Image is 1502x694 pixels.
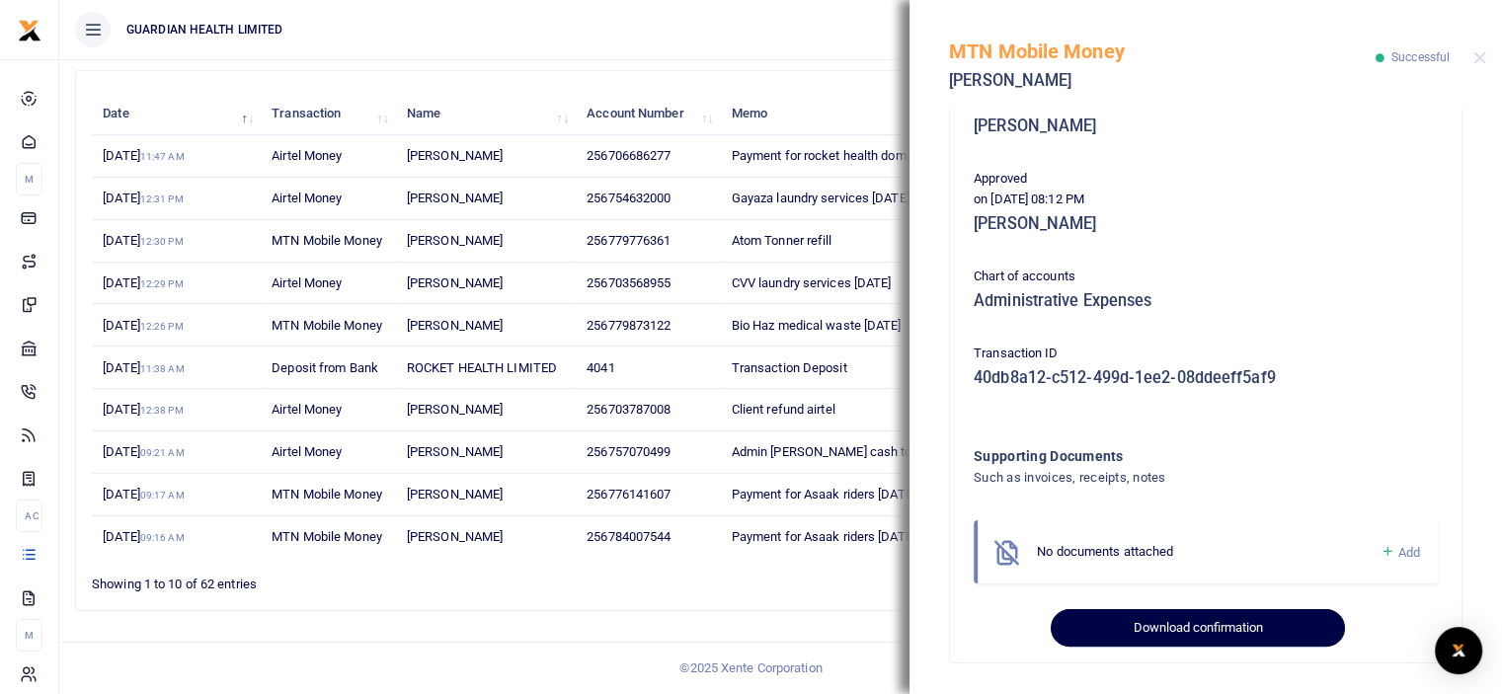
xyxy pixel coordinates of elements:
p: Transaction ID [974,344,1438,364]
span: [DATE] [103,318,183,333]
button: Download confirmation [1051,609,1344,647]
span: MTN Mobile Money [272,529,382,544]
h5: [PERSON_NAME] [949,71,1376,91]
p: Chart of accounts [974,267,1438,287]
span: Atom Tonner refill [732,233,832,248]
li: Ac [16,500,42,532]
p: Approved [974,169,1438,190]
span: [DATE] [103,360,184,375]
span: [PERSON_NAME] [407,487,503,501]
h5: [PERSON_NAME] [974,116,1438,136]
span: [PERSON_NAME] [407,191,503,205]
th: Transaction: activate to sort column ascending [261,93,396,135]
small: 12:29 PM [140,278,184,289]
span: 256706686277 [587,148,671,163]
span: 4041 [587,360,614,375]
span: [PERSON_NAME] [407,275,503,290]
span: Airtel Money [272,402,342,417]
span: MTN Mobile Money [272,318,382,333]
span: No documents attached [1037,544,1173,559]
small: 09:17 AM [140,490,185,501]
span: MTN Mobile Money [272,233,382,248]
span: Client refund airtel [732,402,835,417]
span: [PERSON_NAME] [407,148,503,163]
span: Gayaza laundry services [DATE] [732,191,909,205]
span: [PERSON_NAME] [407,402,503,417]
span: Transaction Deposit [732,360,847,375]
h5: [PERSON_NAME] [974,214,1438,234]
span: Airtel Money [272,148,342,163]
span: Deposit from Bank [272,360,378,375]
span: [PERSON_NAME] [407,444,503,459]
span: Payment for rocket health domain [732,148,923,163]
li: M [16,619,42,652]
small: 12:26 PM [140,321,184,332]
span: Airtel Money [272,444,342,459]
h5: Administrative Expenses [974,291,1438,311]
span: Successful [1391,50,1450,64]
th: Account Number: activate to sort column ascending [576,93,721,135]
small: 11:47 AM [140,151,185,162]
div: Showing 1 to 10 of 62 entries [92,564,658,594]
span: CVV laundry services [DATE] [732,275,892,290]
span: [PERSON_NAME] [407,529,503,544]
span: 256703568955 [587,275,671,290]
span: 256757070499 [587,444,671,459]
span: [DATE] [103,233,183,248]
h4: Such as invoices, receipts, notes [974,467,1358,489]
span: MTN Mobile Money [272,487,382,501]
th: Memo: activate to sort column ascending [720,93,1019,135]
span: Add [1398,545,1420,560]
h5: MTN Mobile Money [949,39,1376,63]
span: [DATE] [103,487,184,501]
span: [DATE] [103,444,184,459]
small: 09:16 AM [140,532,185,543]
span: 256776141607 [587,487,671,501]
th: Date: activate to sort column descending [92,93,261,135]
span: [DATE] [103,529,184,544]
span: GUARDIAN HEALTH LIMITED [119,21,290,39]
small: 09:21 AM [140,447,185,458]
span: Payment for Asaak riders [DATE] to [DATE] [732,529,970,544]
h5: 40db8a12-c512-499d-1ee2-08ddeeff5af9 [974,368,1438,388]
small: 12:38 PM [140,405,184,416]
li: M [16,163,42,195]
span: Airtel Money [272,191,342,205]
span: [DATE] [103,275,183,290]
small: 12:31 PM [140,193,184,204]
span: [PERSON_NAME] [407,318,503,333]
span: ROCKET HEALTH LIMITED [407,360,557,375]
span: Payment for Asaak riders [DATE] to [DATE] [732,487,970,501]
span: [DATE] [103,191,183,205]
span: [DATE] [103,402,183,417]
small: 12:30 PM [140,236,184,247]
img: logo-small [18,19,41,42]
span: Airtel Money [272,275,342,290]
a: logo-small logo-large logo-large [18,22,41,37]
span: 256779873122 [587,318,671,333]
small: 11:38 AM [140,363,185,374]
th: Name: activate to sort column ascending [396,93,576,135]
div: Open Intercom Messenger [1435,627,1482,674]
h4: Supporting Documents [974,445,1358,467]
span: 256754632000 [587,191,671,205]
span: 256784007544 [587,529,671,544]
span: [DATE] [103,148,184,163]
p: on [DATE] 08:12 PM [974,190,1438,210]
span: Bio Haz medical waste [DATE] [732,318,902,333]
span: Admin [PERSON_NAME] cash top up [732,444,936,459]
span: 256779776361 [587,233,671,248]
span: [PERSON_NAME] [407,233,503,248]
a: Add [1380,541,1420,564]
span: 256703787008 [587,402,671,417]
button: Close [1473,51,1486,64]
